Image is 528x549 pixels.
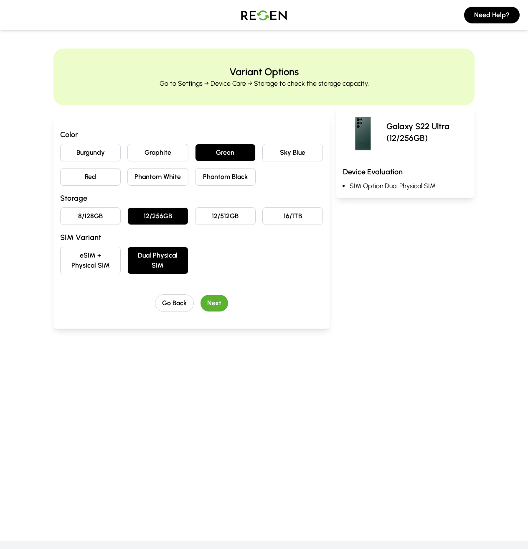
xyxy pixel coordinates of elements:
li: SIM Option: Dual Physical SIM [350,181,468,191]
button: Graphite [127,144,188,161]
h3: SIM Variant [60,232,323,243]
h3: Storage [60,192,323,204]
button: Sky Blue [262,144,323,161]
img: Logo [235,3,293,27]
button: 12/512GB [195,207,256,225]
button: Go Back [155,294,194,312]
button: Green [195,144,256,161]
button: Next [201,295,228,312]
p: Go to Settings → Device Care → Storage to check the storage capacity. [160,79,369,89]
button: 16/1TB [262,207,323,225]
button: Phantom Black [195,168,256,186]
button: 12/256GB [127,207,188,225]
button: Red [60,168,121,186]
h3: Device Evaluation [343,166,468,178]
img: Galaxy S22 Ultra [343,112,383,152]
button: Need Help? [464,7,520,23]
button: Phantom White [127,168,188,186]
button: Dual Physical SIM [127,247,188,274]
h3: Color [60,129,323,140]
button: 8/128GB [60,207,121,225]
h2: Variant Options [229,65,299,79]
button: eSIM + Physical SIM [60,247,121,274]
p: Galaxy S22 Ultra (12/256GB) [386,120,468,144]
button: Burgundy [60,144,121,161]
